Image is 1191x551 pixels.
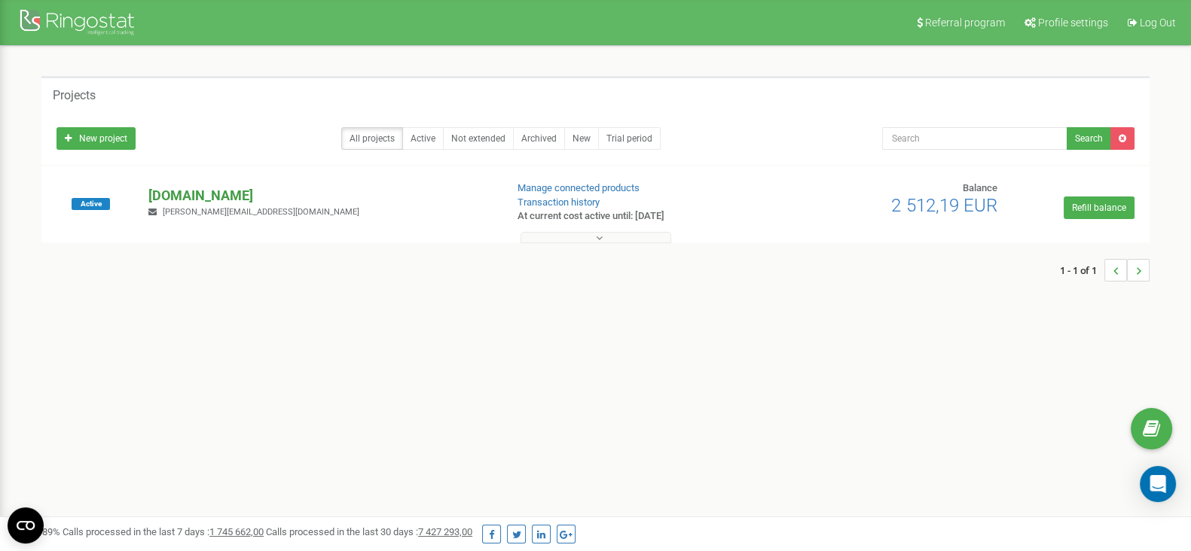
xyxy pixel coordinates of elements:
[1140,466,1176,502] div: Open Intercom Messenger
[513,127,565,150] a: Archived
[1060,259,1104,282] span: 1 - 1 of 1
[163,207,359,217] span: [PERSON_NAME][EMAIL_ADDRESS][DOMAIN_NAME]
[53,89,96,102] h5: Projects
[418,526,472,537] u: 7 427 293,00
[341,127,403,150] a: All projects
[564,127,599,150] a: New
[1064,196,1135,219] a: Refill balance
[925,17,1005,29] span: Referral program
[402,127,444,150] a: Active
[148,186,493,205] p: [DOMAIN_NAME]
[1038,17,1108,29] span: Profile settings
[962,182,997,193] span: Balance
[1140,17,1176,29] span: Log Out
[518,182,640,193] a: Manage connected products
[598,127,661,150] a: Trial period
[891,195,997,216] span: 2 512,19 EUR
[518,196,600,208] a: Transaction history
[443,127,514,150] a: Not extended
[882,127,1067,150] input: Search
[72,198,110,210] span: Active
[8,507,44,543] button: Open CMP widget
[1060,244,1150,297] nav: ...
[266,526,472,537] span: Calls processed in the last 30 days :
[1067,127,1111,150] button: Search
[518,209,770,224] p: At current cost active until: [DATE]
[63,526,264,537] span: Calls processed in the last 7 days :
[56,127,136,150] a: New project
[209,526,264,537] u: 1 745 662,00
